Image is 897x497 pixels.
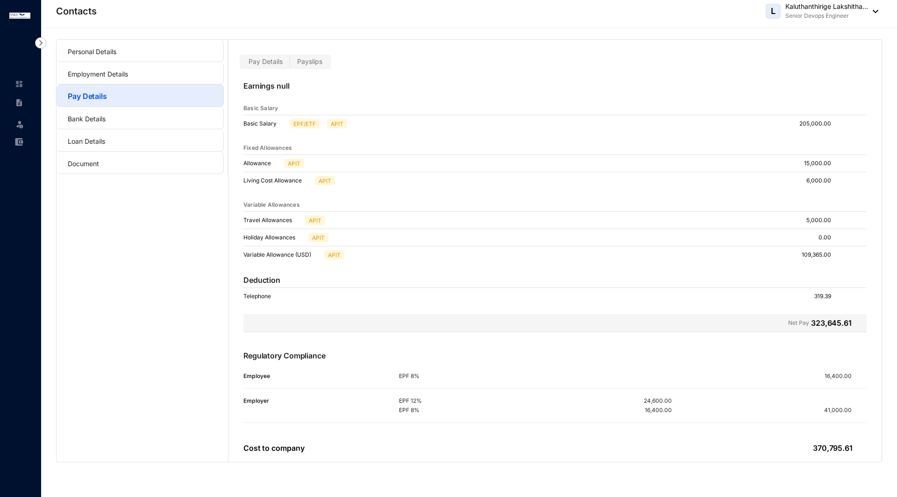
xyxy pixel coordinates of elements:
[68,70,128,78] a: Employment Details
[328,251,341,259] p: APIT
[15,98,23,107] img: contract-unselected.99e2b2107c0a7dd48938.svg
[788,317,809,329] p: Net Pay
[771,7,776,15] span: L
[399,371,535,381] p: EPF 8%
[15,80,23,88] img: home-unselected.a29eae3204392db15eaf.svg
[7,75,30,93] li: Home
[243,200,300,210] p: Variable Allowances
[309,216,321,224] p: APIT
[56,5,97,18] p: Contacts
[35,37,46,49] img: nav-icon-right.af6afadce00d159da59955279c43614e.svg
[312,233,325,242] p: APIT
[297,57,322,65] span: Payslips
[806,176,839,185] p: 6,000.00
[68,137,105,145] a: Loan Details
[819,233,839,242] p: 0.00
[645,406,672,415] p: 16,400.00
[243,176,311,185] p: Living Cost Allowance
[7,93,30,112] li: Contracts
[813,442,853,454] p: 370,795.61
[868,10,878,13] img: dropdown-black.8e83cc76930a90b1a4fdb6d089b7bf3a.svg
[243,371,399,381] p: Employee
[644,396,672,406] p: 24,600.00
[824,406,867,415] p: 41,000.00
[825,371,867,381] p: 16,400.00
[243,396,399,406] p: Employer
[7,133,30,151] li: Expenses
[811,317,852,329] p: 323,645.61
[399,396,535,406] p: EPF 12%
[15,119,24,129] img: leave-unselected.2934df6273408c3f84d9.svg
[243,274,280,286] p: Deduction
[243,442,305,454] p: Cost to company
[9,13,30,19] img: logo
[15,138,23,146] img: expense-unselected.2edcf0507c847f3e9e96.svg
[249,57,283,65] span: Pay Details
[243,143,292,153] p: Fixed Allowances
[804,159,839,168] p: 15,000.00
[243,292,280,301] p: Telephone
[288,159,300,168] p: APIT
[802,250,839,259] p: 109,365.00
[243,233,305,242] p: Holiday Allowances
[293,119,316,128] p: EPF/ETF
[243,250,320,259] p: Variable Allowance (USD)
[319,176,331,185] p: APIT
[785,11,868,21] p: Senior Devops Engineer
[806,216,839,225] p: 5,000.00
[331,119,343,128] p: APIT
[243,350,867,371] p: Regulatory Compliance
[68,115,106,123] a: Bank Details
[243,80,867,102] p: Earnings null
[814,292,839,301] p: 319.39
[785,2,868,11] p: Kaluthanthirige Lakshitha...
[243,216,301,225] p: Travel Allowances
[68,48,116,56] a: Personal Details
[243,119,286,128] p: Basic Salary
[799,119,839,128] p: 205,000.00
[243,159,280,168] p: Allowance
[68,91,107,101] a: Pay Details
[243,104,278,113] p: Basic Salary
[399,406,535,415] p: EPF 8%
[68,160,99,168] a: Document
